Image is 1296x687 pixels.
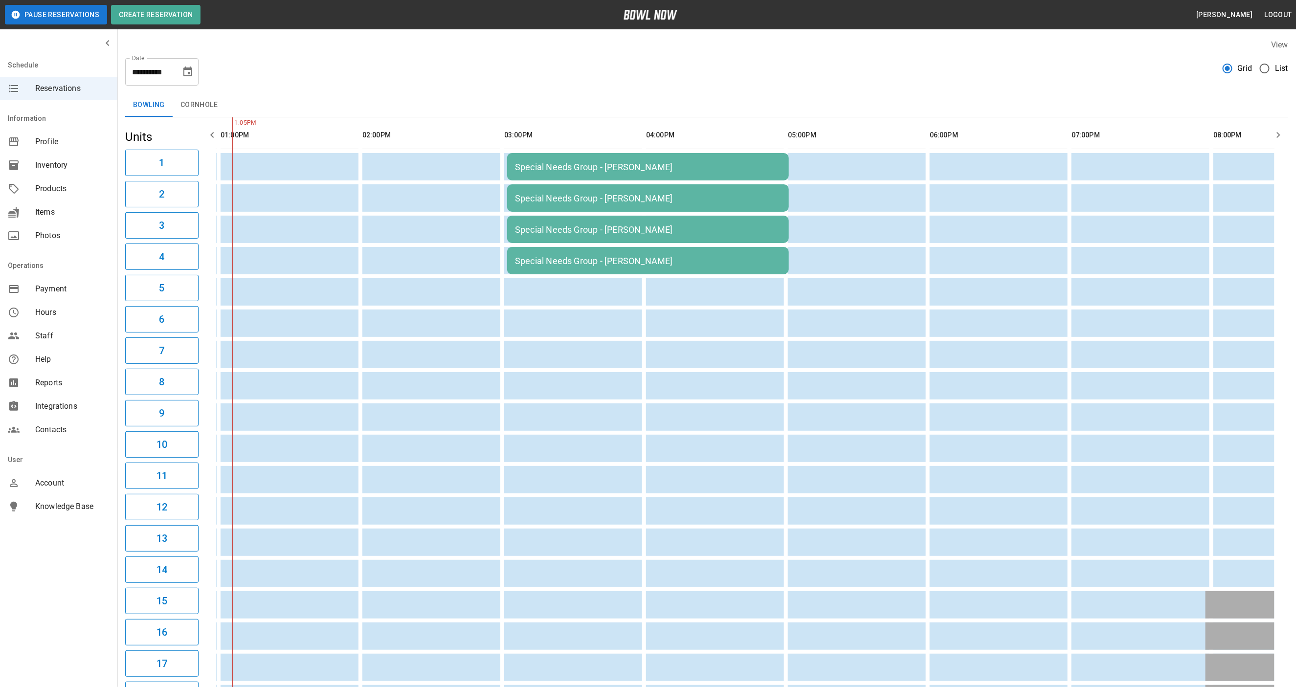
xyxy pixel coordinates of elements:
h6: 5 [159,280,164,296]
button: 10 [125,431,199,458]
button: Logout [1261,6,1296,24]
span: Help [35,354,110,365]
span: Hours [35,307,110,318]
button: [PERSON_NAME] [1192,6,1256,24]
h6: 8 [159,374,164,390]
h5: Units [125,129,199,145]
h6: 13 [156,531,167,546]
h6: 14 [156,562,167,577]
button: Pause Reservations [5,5,107,24]
button: 3 [125,212,199,239]
h6: 4 [159,249,164,265]
button: 4 [125,244,199,270]
span: Products [35,183,110,195]
div: Special Needs Group - [PERSON_NAME] [515,162,781,172]
span: Staff [35,330,110,342]
span: Reservations [35,83,110,94]
h6: 1 [159,155,164,171]
span: Photos [35,230,110,242]
h6: 12 [156,499,167,515]
button: Create Reservation [111,5,201,24]
img: logo [624,10,677,20]
h6: 3 [159,218,164,233]
label: View [1271,40,1288,49]
span: Reports [35,377,110,389]
span: Payment [35,283,110,295]
button: 5 [125,275,199,301]
h6: 2 [159,186,164,202]
span: Profile [35,136,110,148]
button: Bowling [125,93,173,117]
span: Grid [1238,63,1252,74]
button: 13 [125,525,199,552]
h6: 15 [156,593,167,609]
span: Integrations [35,400,110,412]
span: Contacts [35,424,110,436]
th: 01:00PM [221,121,358,149]
h6: 16 [156,624,167,640]
button: Cornhole [173,93,225,117]
h6: 9 [159,405,164,421]
div: inventory tabs [125,93,1288,117]
h6: 6 [159,311,164,327]
span: Inventory [35,159,110,171]
button: 17 [125,650,199,677]
button: 9 [125,400,199,426]
button: 12 [125,494,199,520]
button: 14 [125,556,199,583]
span: Account [35,477,110,489]
th: 02:00PM [362,121,500,149]
h6: 7 [159,343,164,358]
button: Choose date, selected date is Nov 8, 2025 [178,62,198,82]
div: Special Needs Group - [PERSON_NAME] [515,224,781,235]
h6: 11 [156,468,167,484]
h6: 17 [156,656,167,671]
button: 8 [125,369,199,395]
button: 6 [125,306,199,332]
button: 2 [125,181,199,207]
div: Special Needs Group - [PERSON_NAME] [515,256,781,266]
span: Knowledge Base [35,501,110,512]
button: 16 [125,619,199,645]
div: Special Needs Group - [PERSON_NAME] [515,193,781,203]
button: 11 [125,463,199,489]
span: 1:05PM [232,118,235,128]
span: Items [35,206,110,218]
span: List [1275,63,1288,74]
button: 7 [125,337,199,364]
h6: 10 [156,437,167,452]
button: 1 [125,150,199,176]
th: 03:00PM [504,121,642,149]
button: 15 [125,588,199,614]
